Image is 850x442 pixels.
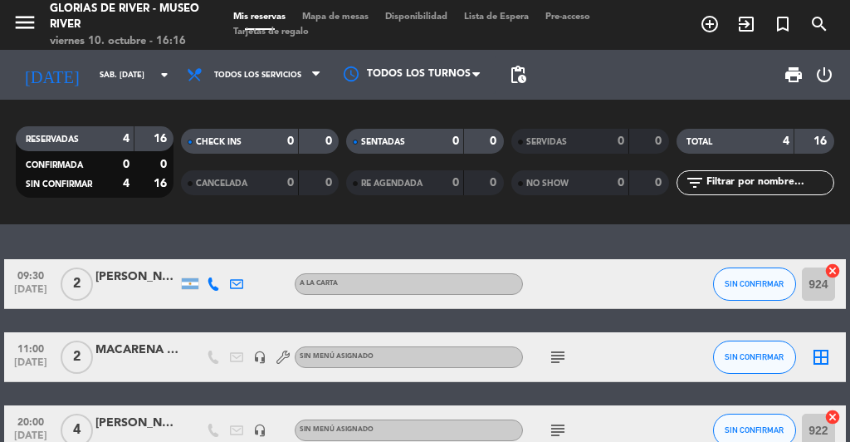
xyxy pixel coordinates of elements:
[655,135,665,147] strong: 0
[95,268,178,287] div: [PERSON_NAME]
[705,174,833,192] input: Filtrar por nombre...
[325,177,335,189] strong: 0
[810,50,838,100] div: LOG OUT
[50,1,200,33] div: Glorias de River - Museo River
[253,351,266,364] i: headset_mic
[325,135,335,147] strong: 0
[10,284,51,303] span: [DATE]
[686,138,712,146] span: TOTAL
[95,341,178,360] div: MACARENA [DATE][PERSON_NAME]
[26,135,79,144] span: RESERVADAS
[214,71,301,80] span: Todos los servicios
[123,133,129,145] strong: 4
[287,135,294,147] strong: 0
[26,180,92,189] span: SIN CONFIRMAR
[123,159,129,170] strong: 0
[10,411,51,430] span: 20:00
[452,135,459,147] strong: 0
[50,33,200,50] div: viernes 10. octubre - 16:16
[452,177,459,189] strong: 0
[160,159,170,170] strong: 0
[490,177,500,189] strong: 0
[95,414,178,433] div: [PERSON_NAME] ...15 PERS CUMPLE GLORIOSO..35 X PERS
[537,12,598,22] span: Pre-acceso
[655,177,665,189] strong: 0
[225,12,294,22] span: Mis reservas
[26,161,83,169] span: CONFIRMADA
[618,135,624,147] strong: 0
[508,65,528,85] span: pending_actions
[12,58,91,91] i: [DATE]
[294,12,377,22] span: Mapa de mesas
[813,135,830,147] strong: 16
[526,179,569,188] span: NO SHOW
[725,279,784,288] span: SIN CONFIRMAR
[377,12,456,22] span: Disponibilidad
[361,179,423,188] span: RE AGENDADA
[490,135,500,147] strong: 0
[300,426,374,433] span: Sin menú asignado
[713,268,796,301] button: SIN CONFIRMAR
[361,138,405,146] span: SENTADAS
[700,14,720,34] i: add_circle_outline
[300,353,374,360] span: Sin menú asignado
[12,10,37,41] button: menu
[548,420,568,440] i: subject
[824,263,841,279] i: cancel
[685,173,705,193] i: filter_list
[300,280,338,287] span: A LA CARTA
[783,135,789,147] strong: 4
[713,341,796,374] button: SIN CONFIRMAR
[154,133,170,145] strong: 16
[548,347,568,367] i: subject
[10,338,51,357] span: 11:00
[809,14,829,34] i: search
[154,65,174,85] i: arrow_drop_down
[196,138,242,146] span: CHECK INS
[196,179,247,188] span: CANCELADA
[811,347,831,367] i: border_all
[225,27,317,37] span: Tarjetas de regalo
[123,178,129,189] strong: 4
[618,177,624,189] strong: 0
[456,12,537,22] span: Lista de Espera
[10,357,51,376] span: [DATE]
[773,14,793,34] i: turned_in_not
[287,177,294,189] strong: 0
[61,341,93,374] span: 2
[526,138,567,146] span: SERVIDAS
[12,10,37,35] i: menu
[784,65,804,85] span: print
[61,268,93,301] span: 2
[814,65,834,85] i: power_settings_new
[725,352,784,361] span: SIN CONFIRMAR
[725,425,784,435] span: SIN CONFIRMAR
[10,265,51,284] span: 09:30
[824,409,841,425] i: cancel
[154,178,170,189] strong: 16
[253,424,266,437] i: headset_mic
[736,14,756,34] i: exit_to_app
